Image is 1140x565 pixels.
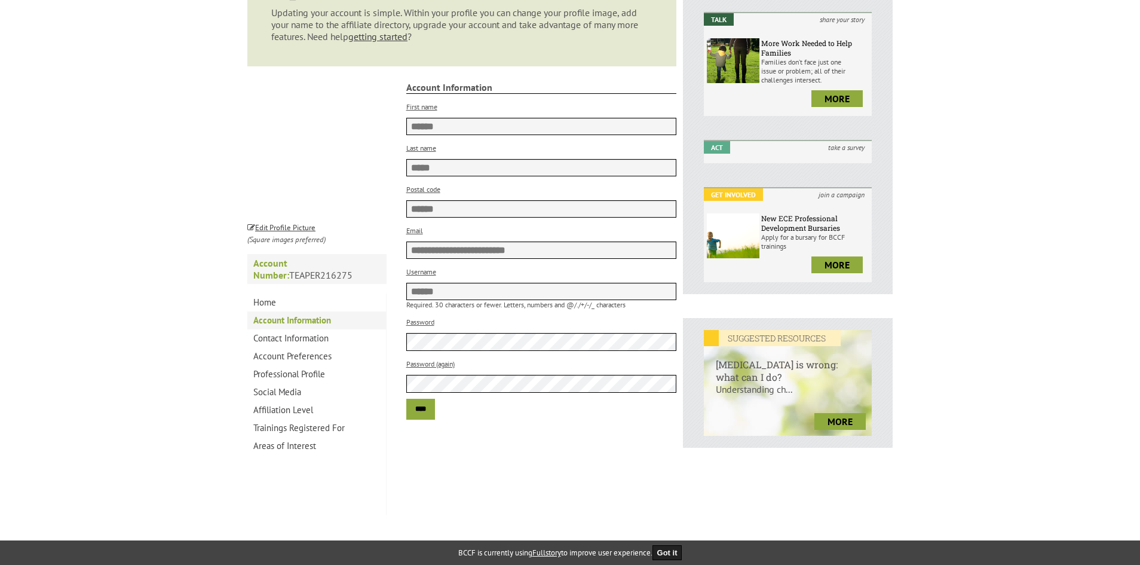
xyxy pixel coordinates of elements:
[247,437,386,455] a: Areas of Interest
[704,13,734,26] em: Talk
[253,257,289,281] strong: Account Number:
[704,141,730,154] em: Act
[247,383,386,401] a: Social Media
[813,13,872,26] i: share your story
[406,81,677,94] strong: Account Information
[704,330,841,346] em: SUGGESTED RESOURCES
[704,346,872,383] h6: [MEDICAL_DATA] is wrong: what can I do?
[406,143,436,152] label: Last name
[761,57,869,84] p: Families don’t face just one issue or problem; all of their challenges intersect.
[247,401,386,419] a: Affiliation Level
[811,188,872,201] i: join a campaign
[532,548,561,558] a: Fullstory
[247,347,386,365] a: Account Preferences
[761,213,869,233] h6: New ECE Professional Development Bursaries
[247,365,386,383] a: Professional Profile
[247,311,386,329] a: Account Information
[761,38,869,57] h6: More Work Needed to Help Families
[704,383,872,407] p: Understanding ch...
[811,90,863,107] a: more
[704,188,763,201] em: Get Involved
[247,221,315,233] a: Edit Profile Picture
[247,294,386,311] a: Home
[247,329,386,347] a: Contact Information
[821,141,872,154] i: take a survey
[406,300,677,309] p: Required. 30 characters or fewer. Letters, numbers and @/./+/-/_ characters
[406,317,434,326] label: Password
[247,234,326,245] i: (Square images preferred)
[652,545,682,560] button: Got it
[406,359,455,368] label: Password (again)
[406,267,436,276] label: Username
[247,419,386,437] a: Trainings Registered For
[814,413,866,430] a: more
[247,254,387,284] p: TEAPER216275
[406,226,423,235] label: Email
[406,185,440,194] label: Postal code
[406,102,437,111] label: First name
[247,222,315,233] small: Edit Profile Picture
[811,256,863,273] a: more
[761,233,869,251] p: Apply for a bursary for BCCF trainings
[348,30,407,42] a: getting started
